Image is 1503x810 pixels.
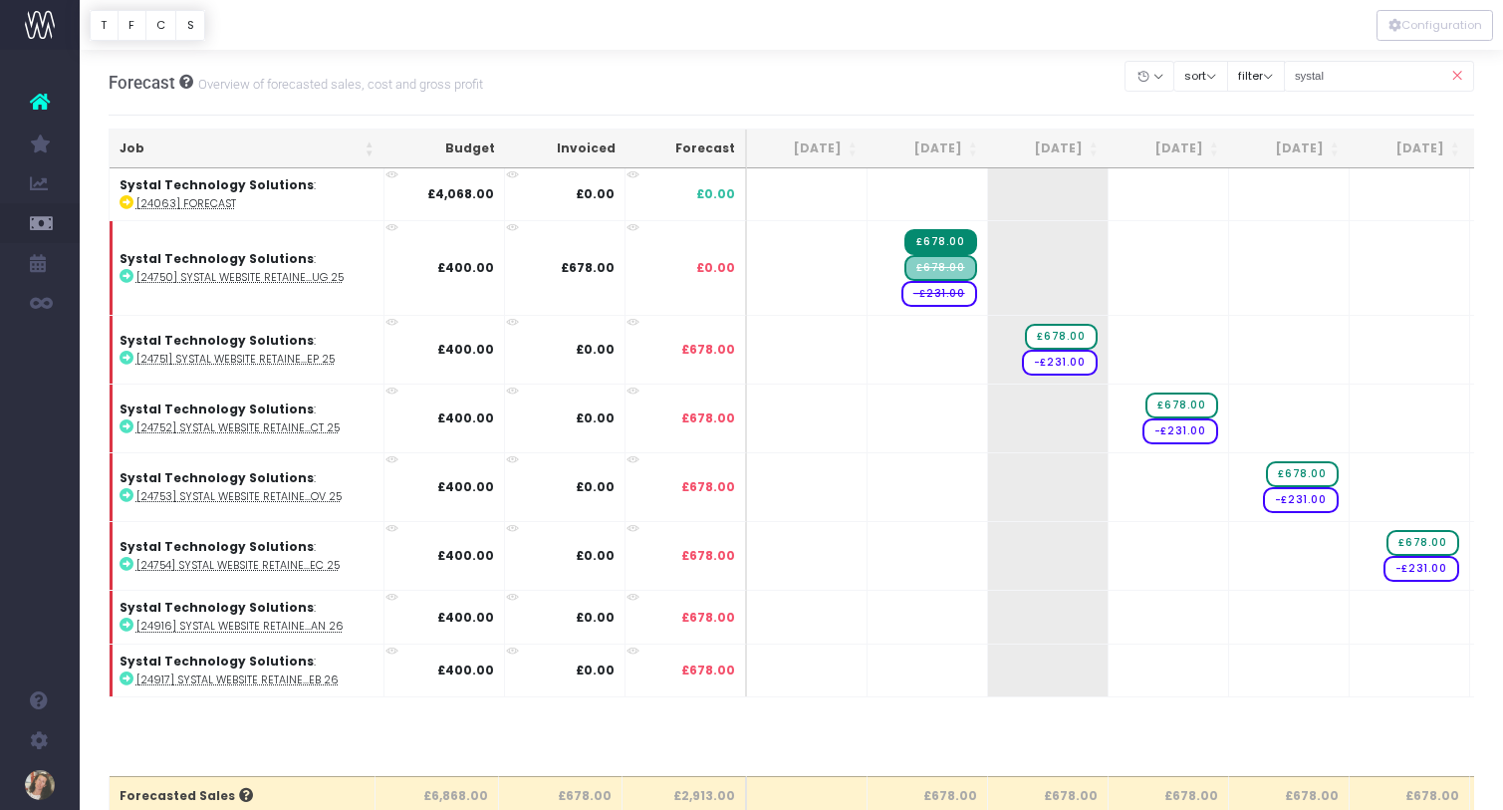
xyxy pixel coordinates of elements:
button: T [90,10,119,41]
abbr: [24917] Systal Website Retainer - Feb 26 [136,673,339,687]
div: Vertical button group [1377,10,1493,41]
abbr: [24754] Systal Website Retainer - Dec 25 [136,558,340,573]
td: : [110,452,384,521]
th: Oct 25: activate to sort column ascending [1109,130,1229,168]
strong: £0.00 [576,547,615,564]
abbr: [24752] Systal Website Retainer - Oct 25 [136,420,340,435]
strong: Systal Technology Solutions [120,538,314,555]
strong: £0.00 [576,478,615,495]
abbr: [24916] Systal Website Retainer - Jan 26 [136,619,344,634]
button: sort [1173,61,1228,92]
span: wayahead Cost Forecast Item [1142,418,1218,444]
button: filter [1227,61,1285,92]
th: Invoiced [505,130,626,168]
strong: £400.00 [437,478,494,495]
button: Configuration [1377,10,1493,41]
span: Forecast [109,73,175,93]
span: Forecasted Sales [120,787,253,805]
strong: £0.00 [576,609,615,626]
span: wayahead Cost Forecast Item [901,281,977,307]
td: : [110,220,384,315]
span: wayahead Sales Forecast Item [1266,461,1338,487]
span: £0.00 [696,185,735,203]
th: Budget [384,130,505,168]
span: wayahead Cost Forecast Item [1383,556,1459,582]
input: Search... [1284,61,1475,92]
strong: £400.00 [437,341,494,358]
img: images/default_profile_image.png [25,770,55,800]
span: wayahead Sales Forecast Item [1145,393,1217,418]
th: Forecast [626,130,747,168]
span: £678.00 [681,341,735,359]
strong: £400.00 [437,609,494,626]
th: Job: activate to sort column ascending [110,130,384,168]
strong: £0.00 [576,185,615,202]
span: Streamtime Draft Invoice: ST7007 – [24750] Systal Website Retainer - Aug 25 [904,255,976,281]
span: Streamtime Invoice: ST7008 – [24750] Systal Website Retainer - Aug 25 [904,229,976,255]
td: : [110,521,384,590]
span: £678.00 [681,609,735,627]
strong: Systal Technology Solutions [120,469,314,486]
span: wayahead Sales Forecast Item [1386,530,1458,556]
strong: Systal Technology Solutions [120,401,314,417]
strong: Systal Technology Solutions [120,250,314,267]
button: F [118,10,146,41]
button: C [145,10,177,41]
span: £0.00 [696,259,735,277]
abbr: [24750] Systal Website Retainer - Aug 25 [136,270,344,285]
abbr: [24063] Forecast [136,196,236,211]
span: £678.00 [681,409,735,427]
strong: £400.00 [437,547,494,564]
strong: £4,068.00 [427,185,494,202]
button: S [175,10,205,41]
th: Nov 25: activate to sort column ascending [1229,130,1350,168]
td: : [110,384,384,452]
span: £678.00 [681,478,735,496]
strong: £400.00 [437,259,494,276]
span: wayahead Cost Forecast Item [1263,487,1339,513]
strong: £0.00 [576,662,615,678]
th: Dec 25: activate to sort column ascending [1350,130,1470,168]
td: : [110,315,384,384]
span: £678.00 [681,547,735,565]
span: wayahead Sales Forecast Item [1025,324,1097,350]
strong: Systal Technology Solutions [120,653,314,670]
strong: £400.00 [437,409,494,426]
strong: Systal Technology Solutions [120,332,314,349]
strong: £400.00 [437,662,494,678]
strong: Systal Technology Solutions [120,176,314,193]
div: Vertical button group [90,10,205,41]
strong: Systal Technology Solutions [120,599,314,616]
strong: £0.00 [576,341,615,358]
strong: £0.00 [576,409,615,426]
td: : [110,168,384,220]
abbr: [24751] Systal Website Retainer - Sep 25 [136,352,335,367]
span: £678.00 [681,662,735,679]
th: Aug 25: activate to sort column ascending [868,130,988,168]
td: : [110,590,384,643]
th: Sep 25: activate to sort column ascending [988,130,1109,168]
th: Jul 25: activate to sort column ascending [747,130,868,168]
abbr: [24753] Systal Website Retainer - Nov 25 [136,489,342,504]
span: wayahead Cost Forecast Item [1022,350,1098,376]
td: : [110,644,384,696]
strong: £678.00 [561,259,615,276]
small: Overview of forecasted sales, cost and gross profit [193,73,483,93]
